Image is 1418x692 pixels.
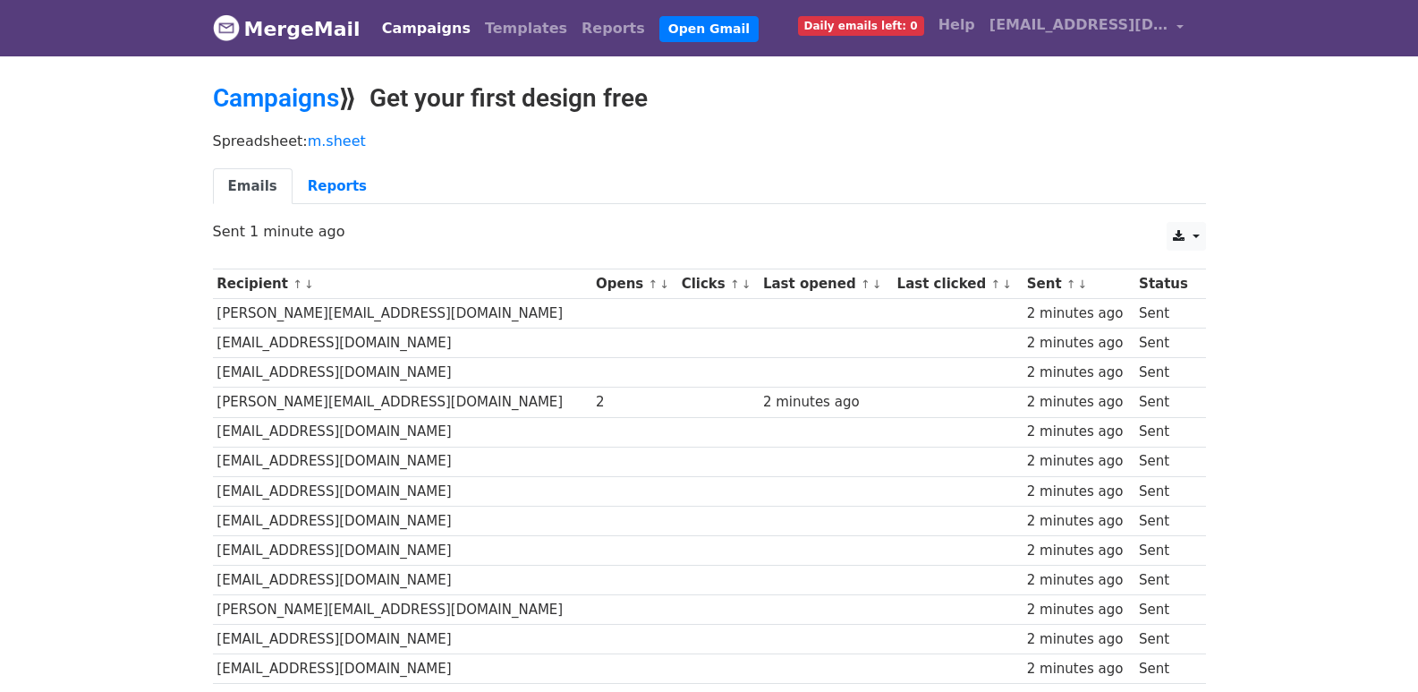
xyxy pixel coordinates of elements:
th: Clicks [677,269,759,299]
th: Opens [591,269,677,299]
td: Sent [1134,476,1196,506]
span: Daily emails left: 0 [798,16,924,36]
div: 2 minutes ago [1027,570,1131,591]
a: m.sheet [308,132,366,150]
a: Campaigns [375,11,478,47]
td: Sent [1134,506,1196,535]
td: [EMAIL_ADDRESS][DOMAIN_NAME] [213,358,592,388]
th: Status [1134,269,1196,299]
div: 2 minutes ago [1027,659,1131,679]
div: 2 minutes ago [1027,629,1131,650]
td: [EMAIL_ADDRESS][DOMAIN_NAME] [213,535,592,565]
td: [EMAIL_ADDRESS][DOMAIN_NAME] [213,476,592,506]
td: [EMAIL_ADDRESS][DOMAIN_NAME] [213,329,592,358]
a: Reports [574,11,652,47]
a: ↑ [730,278,740,291]
a: Reports [293,168,382,205]
td: Sent [1134,595,1196,625]
a: ↑ [990,278,1000,291]
div: 2 minutes ago [1027,511,1131,532]
th: Last clicked [893,269,1023,299]
h2: ⟫ Get your first design free [213,83,1206,114]
td: Sent [1134,566,1196,595]
div: 2 minutes ago [1027,451,1131,472]
a: ↓ [872,278,882,291]
div: 2 [596,392,673,413]
img: MergeMail logo [213,14,240,41]
a: ↓ [304,278,314,291]
p: Spreadsheet: [213,132,1206,150]
a: ↑ [1066,278,1076,291]
a: Templates [478,11,574,47]
td: [EMAIL_ADDRESS][DOMAIN_NAME] [213,654,592,684]
th: Sent [1023,269,1134,299]
a: ↑ [649,278,658,291]
a: ↓ [659,278,669,291]
div: 2 minutes ago [1027,600,1131,620]
a: Help [931,7,982,43]
a: Emails [213,168,293,205]
td: Sent [1134,447,1196,476]
td: [EMAIL_ADDRESS][DOMAIN_NAME] [213,625,592,654]
td: Sent [1134,417,1196,447]
div: 2 minutes ago [1027,482,1131,502]
a: [EMAIL_ADDRESS][DOMAIN_NAME] [982,7,1192,49]
div: 2 minutes ago [1027,422,1131,442]
td: [PERSON_NAME][EMAIL_ADDRESS][DOMAIN_NAME] [213,388,592,417]
td: Sent [1134,299,1196,329]
td: [EMAIL_ADDRESS][DOMAIN_NAME] [213,447,592,476]
a: Open Gmail [659,16,759,42]
div: 2 minutes ago [1027,392,1131,413]
div: 2 minutes ago [1027,363,1131,383]
a: ↓ [1002,278,1012,291]
td: Sent [1134,654,1196,684]
td: [PERSON_NAME][EMAIL_ADDRESS][DOMAIN_NAME] [213,299,592,329]
td: Sent [1134,329,1196,358]
td: [EMAIL_ADDRESS][DOMAIN_NAME] [213,417,592,447]
a: ↓ [1078,278,1088,291]
td: Sent [1134,358,1196,388]
p: Sent 1 minute ago [213,222,1206,241]
a: ↓ [742,278,751,291]
td: [EMAIL_ADDRESS][DOMAIN_NAME] [213,566,592,595]
a: ↑ [293,278,302,291]
div: 2 minutes ago [1027,541,1131,561]
td: [PERSON_NAME][EMAIL_ADDRESS][DOMAIN_NAME] [213,595,592,625]
td: [EMAIL_ADDRESS][DOMAIN_NAME] [213,506,592,535]
a: MergeMail [213,10,361,47]
span: [EMAIL_ADDRESS][DOMAIN_NAME] [989,14,1168,36]
td: Sent [1134,388,1196,417]
a: Daily emails left: 0 [791,7,931,43]
td: Sent [1134,535,1196,565]
td: Sent [1134,625,1196,654]
a: Campaigns [213,83,339,113]
th: Last opened [759,269,893,299]
div: 2 minutes ago [763,392,888,413]
div: 2 minutes ago [1027,333,1131,354]
th: Recipient [213,269,592,299]
div: 2 minutes ago [1027,303,1131,324]
a: ↑ [861,278,870,291]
